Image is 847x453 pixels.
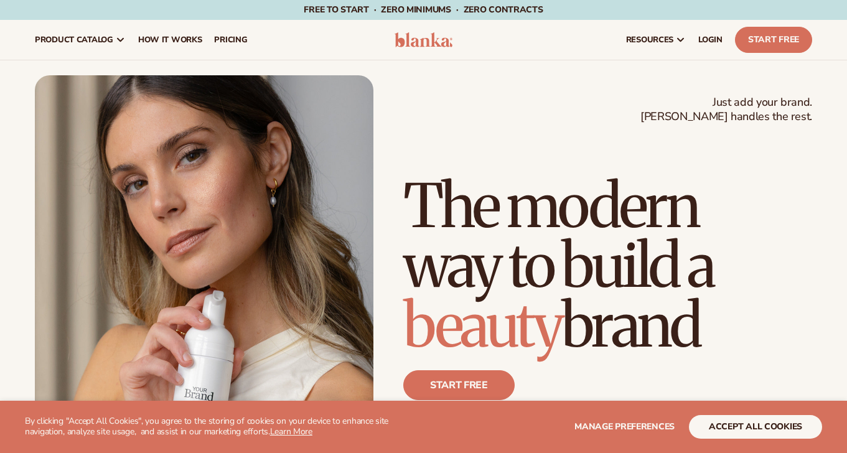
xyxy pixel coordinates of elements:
a: How It Works [132,20,208,60]
a: product catalog [29,20,132,60]
span: How It Works [138,35,202,45]
span: LOGIN [698,35,723,45]
button: Manage preferences [574,415,675,439]
p: By clicking "Accept All Cookies", you agree to the storing of cookies on your device to enhance s... [25,416,421,437]
span: beauty [403,288,561,363]
a: LOGIN [692,20,729,60]
a: Learn More [270,426,312,437]
span: Manage preferences [574,421,675,432]
span: pricing [214,35,247,45]
h1: The modern way to build a brand [403,176,812,355]
a: resources [620,20,692,60]
a: Start free [403,370,515,400]
span: product catalog [35,35,113,45]
a: pricing [208,20,253,60]
span: resources [626,35,673,45]
span: Free to start · ZERO minimums · ZERO contracts [304,4,543,16]
button: accept all cookies [689,415,822,439]
a: Start Free [735,27,812,53]
span: Just add your brand. [PERSON_NAME] handles the rest. [640,95,812,124]
img: logo [395,32,453,47]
